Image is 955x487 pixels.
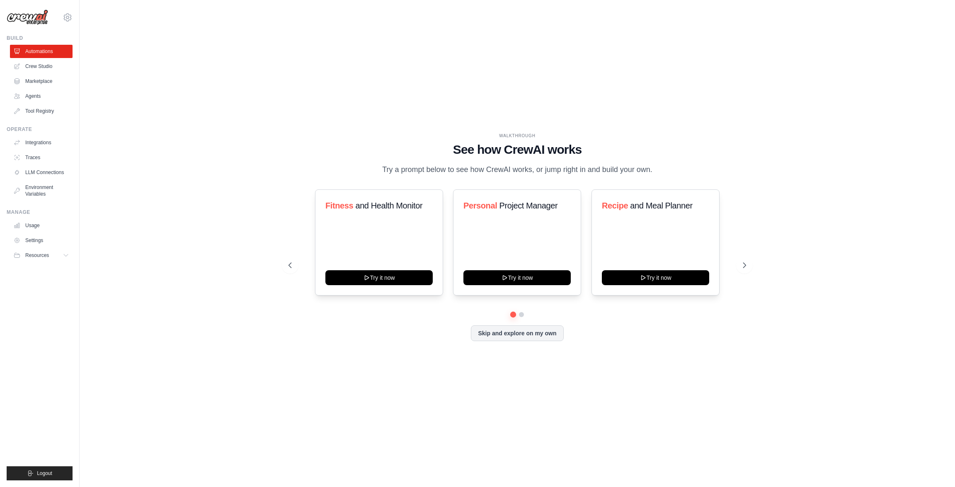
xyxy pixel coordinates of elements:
[10,136,73,149] a: Integrations
[499,201,558,210] span: Project Manager
[7,35,73,41] div: Build
[378,164,657,176] p: Try a prompt below to see how CrewAI works, or jump right in and build your own.
[10,166,73,179] a: LLM Connections
[25,252,49,259] span: Resources
[463,270,571,285] button: Try it now
[471,325,563,341] button: Skip and explore on my own
[10,90,73,103] a: Agents
[37,470,52,477] span: Logout
[288,133,746,139] div: WALKTHROUGH
[7,466,73,480] button: Logout
[7,209,73,216] div: Manage
[602,201,628,210] span: Recipe
[602,270,709,285] button: Try it now
[325,201,353,210] span: Fitness
[7,10,48,25] img: Logo
[10,151,73,164] a: Traces
[10,181,73,201] a: Environment Variables
[10,219,73,232] a: Usage
[10,45,73,58] a: Automations
[10,75,73,88] a: Marketplace
[355,201,422,210] span: and Health Monitor
[630,201,692,210] span: and Meal Planner
[10,234,73,247] a: Settings
[288,142,746,157] h1: See how CrewAI works
[7,126,73,133] div: Operate
[10,249,73,262] button: Resources
[463,201,497,210] span: Personal
[325,270,433,285] button: Try it now
[10,104,73,118] a: Tool Registry
[10,60,73,73] a: Crew Studio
